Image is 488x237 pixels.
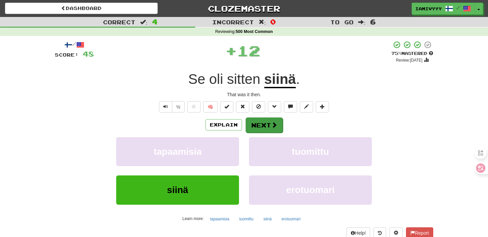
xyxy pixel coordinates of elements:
[284,101,297,113] button: Discuss sentence (alt+u)
[55,41,94,49] div: /
[370,18,376,26] span: 6
[5,3,158,14] a: Dashboard
[415,6,442,12] span: iamivyyy
[83,50,94,58] span: 48
[183,216,204,221] small: Learn more:
[278,214,304,224] button: erotuomari
[205,119,242,130] button: Explain
[260,214,275,224] button: siinä
[296,71,300,87] span: .
[227,71,260,87] span: sitten
[116,137,239,166] button: tapaamisia
[172,101,185,113] button: ½
[188,71,205,87] span: Se
[252,101,265,113] button: Ignore sentence (alt+i)
[358,19,366,25] span: :
[292,146,329,157] span: tuomittu
[168,3,320,14] a: Clozemaster
[152,18,158,26] span: 4
[412,3,475,15] a: iamivyyy /
[103,19,135,25] span: Correct
[187,101,201,113] button: Favorite sentence (alt+f)
[55,91,433,98] div: That was it then.
[237,42,260,59] span: 12
[456,5,460,10] span: /
[116,175,239,204] button: siinä
[212,19,254,25] span: Incorrect
[154,146,202,157] span: tapaamisia
[159,101,172,113] button: Play sentence audio (ctl+space)
[220,101,233,113] button: Set this sentence to 100% Mastered (alt+m)
[206,214,233,224] button: tapaamisia
[316,101,329,113] button: Add to collection (alt+a)
[167,185,188,195] span: siinä
[158,101,185,113] div: Text-to-speech controls
[396,58,423,63] small: Review: [DATE]
[300,101,313,113] button: Edit sentence (alt+d)
[140,19,147,25] span: :
[236,101,249,113] button: Reset to 0% Mastered (alt+r)
[246,118,283,133] button: Next
[249,175,372,204] button: erotuomari
[330,19,354,25] span: To go
[236,29,273,34] strong: 500 Most Common
[268,101,281,113] button: Grammar (alt+g)
[203,101,217,113] button: 🧠
[249,137,372,166] button: tuomittu
[270,18,276,26] span: 0
[55,52,79,58] span: Score:
[286,185,335,195] span: erotuomari
[209,71,223,87] span: oli
[264,71,296,88] u: siinä
[225,41,237,61] span: +
[259,19,266,25] span: :
[391,51,433,57] div: Mastered
[236,214,257,224] button: tuomittu
[391,51,401,56] span: 75 %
